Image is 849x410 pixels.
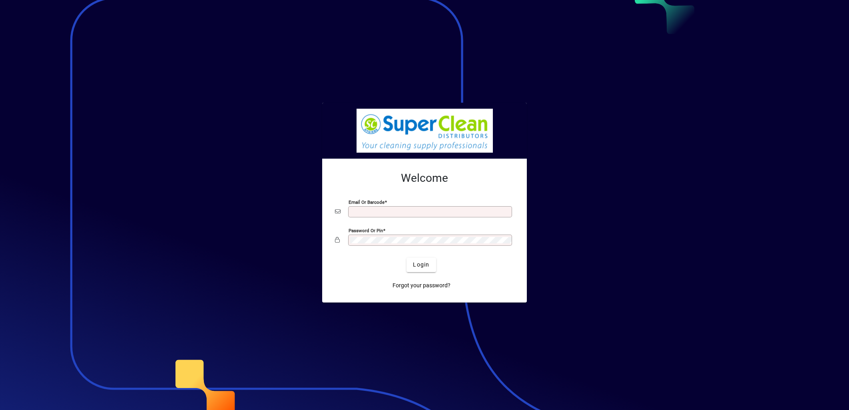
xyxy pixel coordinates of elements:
[335,171,514,185] h2: Welcome
[413,261,429,269] span: Login
[389,279,454,293] a: Forgot your password?
[349,227,383,233] mat-label: Password or Pin
[407,258,436,272] button: Login
[393,281,450,290] span: Forgot your password?
[349,199,385,205] mat-label: Email or Barcode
